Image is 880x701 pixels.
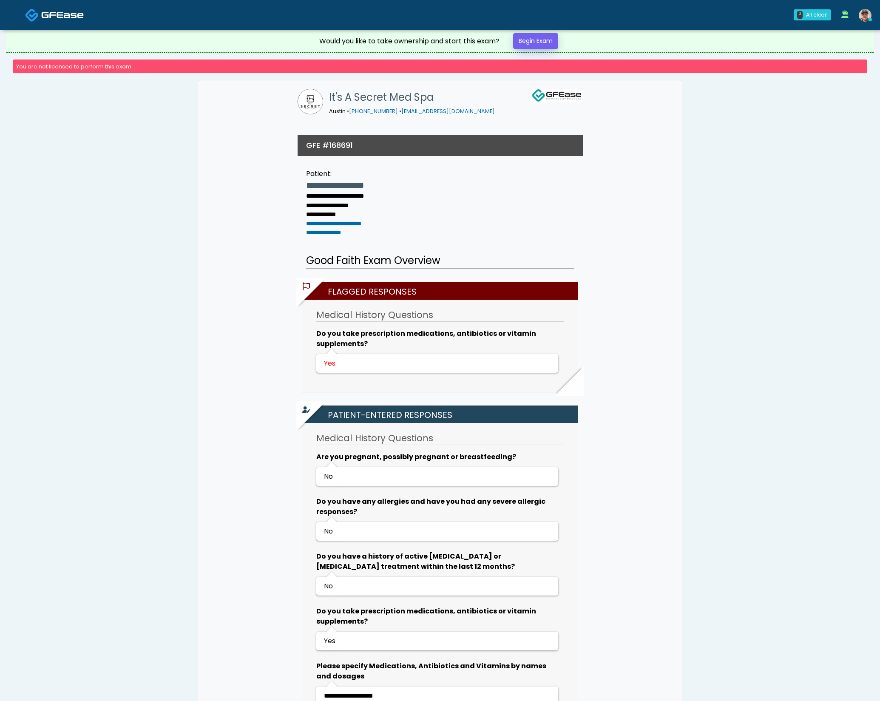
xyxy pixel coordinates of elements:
[324,581,333,591] span: No
[324,526,333,536] span: No
[298,89,323,114] img: It's A Secret Med Spa
[306,253,574,269] h2: Good Faith Exam Overview
[306,140,353,150] h3: GFE #168691
[316,432,564,445] h3: Medical History Questions
[316,497,545,517] b: Do you have any allergies and have you had any severe allergic responses?
[401,108,495,115] a: [EMAIL_ADDRESS][DOMAIN_NAME]
[399,108,401,115] span: •
[347,108,349,115] span: •
[25,8,39,22] img: Docovia
[7,3,32,29] button: Open LiveChat chat widget
[316,329,536,349] b: Do you take prescription medications, antibiotics or vitamin supplements?
[306,169,386,179] div: Patient:
[316,661,546,681] b: Please specify Medications, Antibiotics and Vitamins by names and dosages
[329,89,495,106] h1: It's A Secret Med Spa
[316,309,564,322] h3: Medical History Questions
[797,11,803,19] div: 0
[349,108,398,115] a: [PHONE_NUMBER]
[307,406,578,423] h2: Patient-entered Responses
[316,452,516,462] b: Are you pregnant, possibly pregnant or breastfeeding?
[789,6,836,24] a: 0 All clear!
[859,9,871,22] img: Amos GFE
[316,606,536,626] b: Do you take prescription medications, antibiotics or vitamin supplements?
[41,11,84,19] img: Docovia
[324,636,335,646] span: Yes
[324,358,549,369] div: Yes
[324,471,333,481] span: No
[307,282,578,300] h2: Flagged Responses
[329,108,495,115] small: Austin
[16,63,133,70] small: You are not licensed to perform this exam.
[806,11,828,19] div: All clear!
[513,33,558,49] a: Begin Exam
[316,551,515,571] b: Do you have a history of active [MEDICAL_DATA] or [MEDICAL_DATA] treatment within the last 12 mon...
[25,1,84,28] a: Docovia
[531,89,582,102] img: GFEase Logo
[319,36,500,46] div: Would you like to take ownership and start this exam?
